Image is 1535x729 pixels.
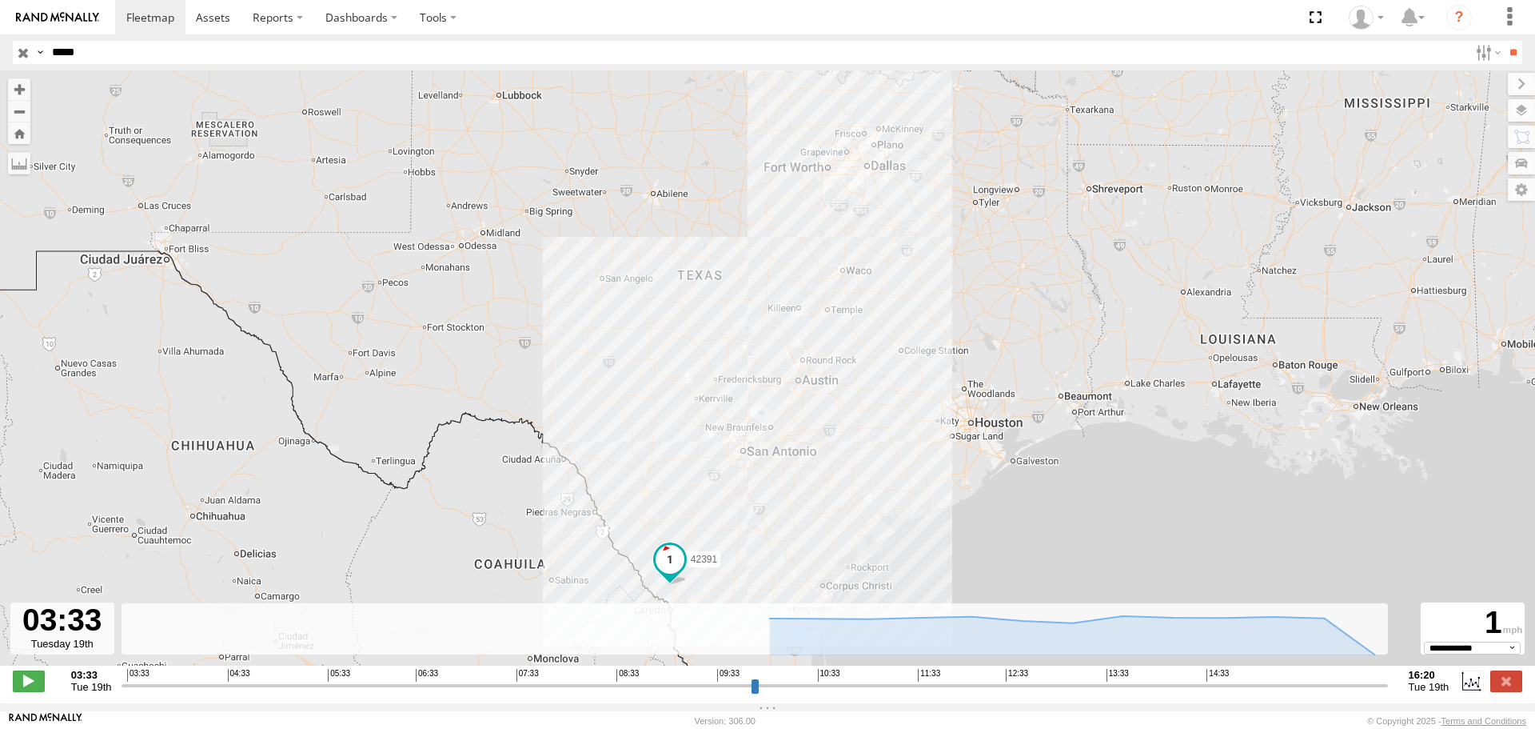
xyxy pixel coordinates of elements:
[1446,5,1472,30] i: ?
[1423,605,1522,642] div: 1
[1106,669,1129,682] span: 13:33
[1409,681,1449,693] span: Tue 19th Aug 2025
[691,554,717,565] span: 42391
[328,669,350,682] span: 05:33
[1206,669,1229,682] span: 14:33
[228,669,250,682] span: 04:33
[71,681,112,693] span: Tue 19th Aug 2025
[71,669,112,681] strong: 03:33
[8,152,30,174] label: Measure
[1490,671,1522,691] label: Close
[9,713,82,729] a: Visit our Website
[1508,178,1535,201] label: Map Settings
[8,78,30,100] button: Zoom in
[1409,669,1449,681] strong: 16:20
[13,671,45,691] label: Play/Stop
[818,669,840,682] span: 10:33
[16,12,99,23] img: rand-logo.svg
[717,669,740,682] span: 09:33
[34,41,46,64] label: Search Query
[616,669,639,682] span: 08:33
[8,122,30,144] button: Zoom Home
[918,669,940,682] span: 11:33
[127,669,150,682] span: 03:33
[1343,6,1389,30] div: Caseta Laredo TX
[8,100,30,122] button: Zoom out
[1441,716,1526,726] a: Terms and Conditions
[695,716,756,726] div: Version: 306.00
[1006,669,1028,682] span: 12:33
[516,669,539,682] span: 07:33
[416,669,438,682] span: 06:33
[1367,716,1526,726] div: © Copyright 2025 -
[1469,41,1504,64] label: Search Filter Options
